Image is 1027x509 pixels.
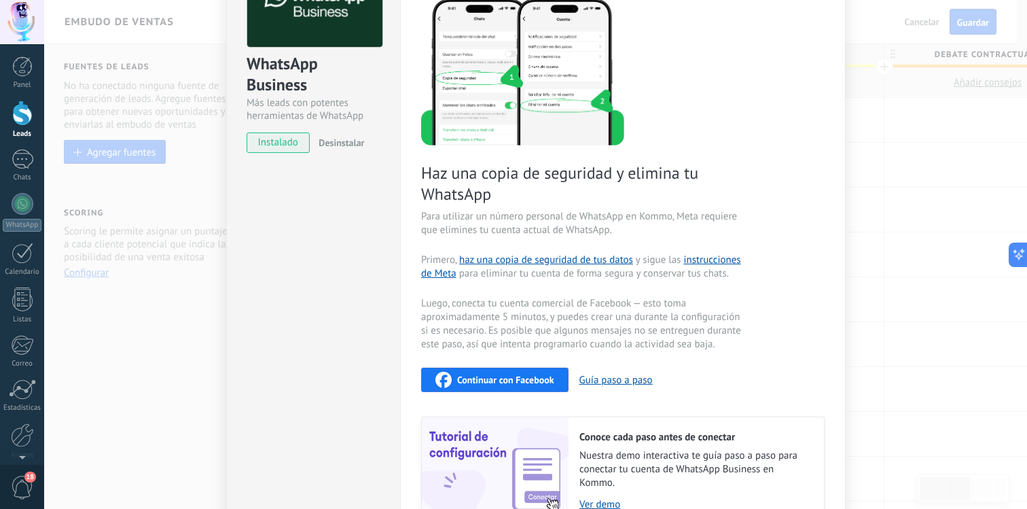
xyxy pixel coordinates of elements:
div: Chats [3,173,42,182]
span: 18 [24,472,36,482]
div: Estadísticas [3,404,42,413]
div: Correo [3,359,42,368]
div: Panel [3,81,42,90]
span: Primero, y sigue las para eliminar tu cuenta de forma segura y conservar tus chats. [421,253,744,281]
h2: Conoce cada paso antes de conectar [579,431,810,444]
span: Para utilizar un número personal de WhatsApp en Kommo, Meta requiere que elimines tu cuenta actua... [421,210,744,237]
div: Calendario [3,268,42,277]
span: Luego, conecta tu cuenta comercial de Facebook — esto toma aproximadamente 5 minutos, y puedes cr... [421,297,744,351]
button: Guía paso a paso [579,374,653,387]
a: haz una copia de seguridad de tus datos [459,253,633,266]
span: Continuar con Facebook [457,375,554,385]
button: Continuar con Facebook [421,368,569,392]
a: instrucciones de Meta [421,253,741,280]
div: Más leads con potentes herramientas de WhatsApp [247,96,380,122]
span: Nuestra demo interactiva te guía paso a paso para conectar tu cuenta de WhatsApp Business en Kommo. [579,449,810,490]
span: instalado [247,133,309,153]
span: Desinstalar [319,137,364,149]
button: Desinstalar [313,133,364,153]
div: WhatsApp Business [247,53,380,96]
div: WhatsApp [3,219,41,232]
span: Haz una copia de seguridad y elimina tu WhatsApp [421,162,744,205]
div: Listas [3,315,42,324]
div: Leads [3,130,42,139]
